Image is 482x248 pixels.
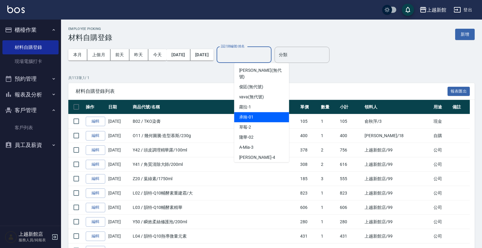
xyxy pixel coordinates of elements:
td: [DATE] [107,186,131,200]
h5: 上越新館店 [19,231,50,237]
td: 308 [299,157,319,172]
button: 預約管理 [2,71,59,87]
button: 上個月 [87,49,110,60]
th: 商品代號/名稱 [131,100,299,114]
td: 上越新館店 /99 [363,200,432,215]
td: Y50 / 瞬效柔絲修護泡/200ml [131,215,299,229]
td: 431 [299,229,319,243]
button: [DATE] [190,49,214,60]
td: 431 [338,229,363,243]
td: 1 [319,114,338,129]
th: 備註 [451,100,470,114]
td: 上越新館店 /99 [363,186,432,200]
a: 編輯 [86,203,105,212]
a: 材料自購登錄 [2,40,59,54]
span: 蘿拉 -1 [239,104,251,110]
td: 2 [319,157,338,172]
td: 俞秋萍 /3 [363,114,432,129]
td: 823 [299,186,319,200]
td: 上越新館店 /99 [363,172,432,186]
th: 小計 [338,100,363,114]
td: 上越新館店 /99 [363,229,432,243]
button: 上越新館 [417,4,449,16]
td: 1 [319,200,338,215]
td: [DATE] [107,129,131,143]
td: 606 [338,200,363,215]
p: 服務人員/純報表 [19,237,50,243]
td: B02 / TKO染膏 [131,114,299,129]
h3: 材料自購登錄 [68,33,112,42]
td: 400 [299,129,319,143]
td: 105 [338,114,363,129]
td: Y41 / 角質清除大師/200ml [131,157,299,172]
td: 公司 [432,186,451,200]
td: 公司 [432,215,451,229]
span: 材料自購登錄列表 [76,88,448,94]
button: 昨天 [129,49,148,60]
div: 上越新館 [427,6,446,14]
td: 555 [338,172,363,186]
a: 編輯 [86,188,105,198]
img: Person [5,231,17,243]
td: 上越新館店 /99 [363,143,432,157]
td: 378 [299,143,319,157]
td: 1 [319,129,338,143]
p: 共 113 筆, 1 / 1 [68,75,475,81]
td: [DATE] [107,172,131,186]
td: 185 [299,172,319,186]
td: Z20 / 葉綠素/1750ml [131,172,299,186]
td: 公司 [432,157,451,172]
td: [DATE] [107,229,131,243]
td: 公司 [432,172,451,186]
td: [PERSON_NAME] /18 [363,129,432,143]
td: [DATE] [107,114,131,129]
span: [PERSON_NAME] -4 [239,154,275,161]
a: 編輯 [86,174,105,184]
a: 報表匯出 [448,88,470,94]
a: 編輯 [86,217,105,227]
a: 現場電腦打卡 [2,54,59,68]
a: 新增 [455,31,475,37]
td: [DATE] [107,200,131,215]
span: A-Mia -3 [239,144,254,151]
span: [PERSON_NAME] (無代號) [239,67,284,80]
button: 新增 [455,29,475,40]
td: [DATE] [107,157,131,172]
a: 編輯 [86,160,105,169]
td: 616 [338,157,363,172]
td: 2 [319,143,338,157]
th: 單價 [299,100,319,114]
a: 編輯 [86,145,105,155]
button: 前天 [110,49,129,60]
td: 606 [299,200,319,215]
td: 823 [338,186,363,200]
td: O11 / 幾何圖騰-造型慕斯/230g [131,129,299,143]
span: 隆華 -02 [239,134,254,140]
td: 3 [319,172,338,186]
button: 今天 [148,49,167,60]
td: 105 [299,114,319,129]
td: 1 [319,186,338,200]
td: 1 [319,215,338,229]
a: 客戶列表 [2,121,59,135]
button: 報表匯出 [448,87,470,96]
td: 400 [338,129,363,143]
td: 280 [338,215,363,229]
td: [DATE] [107,215,131,229]
td: L04 / 韻特-Q10熱導微量元素 [131,229,299,243]
span: vava (無代號) [239,94,264,100]
span: 俊廷 (無代號) [239,84,264,90]
button: 客戶管理 [2,102,59,118]
a: 編輯 [86,117,105,126]
button: 櫃檯作業 [2,22,59,38]
span: 草莓 -2 [239,124,251,130]
button: [DATE] [167,49,190,60]
img: Logo [7,5,25,13]
a: 編輯 [86,131,105,140]
td: L03 / 韻特-Q10輔酵素精華 [131,200,299,215]
th: 日期 [107,100,131,114]
button: 登出 [451,4,475,16]
a: 編輯 [86,232,105,241]
td: [DATE] [107,143,131,157]
td: 上越新館店 /99 [363,157,432,172]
